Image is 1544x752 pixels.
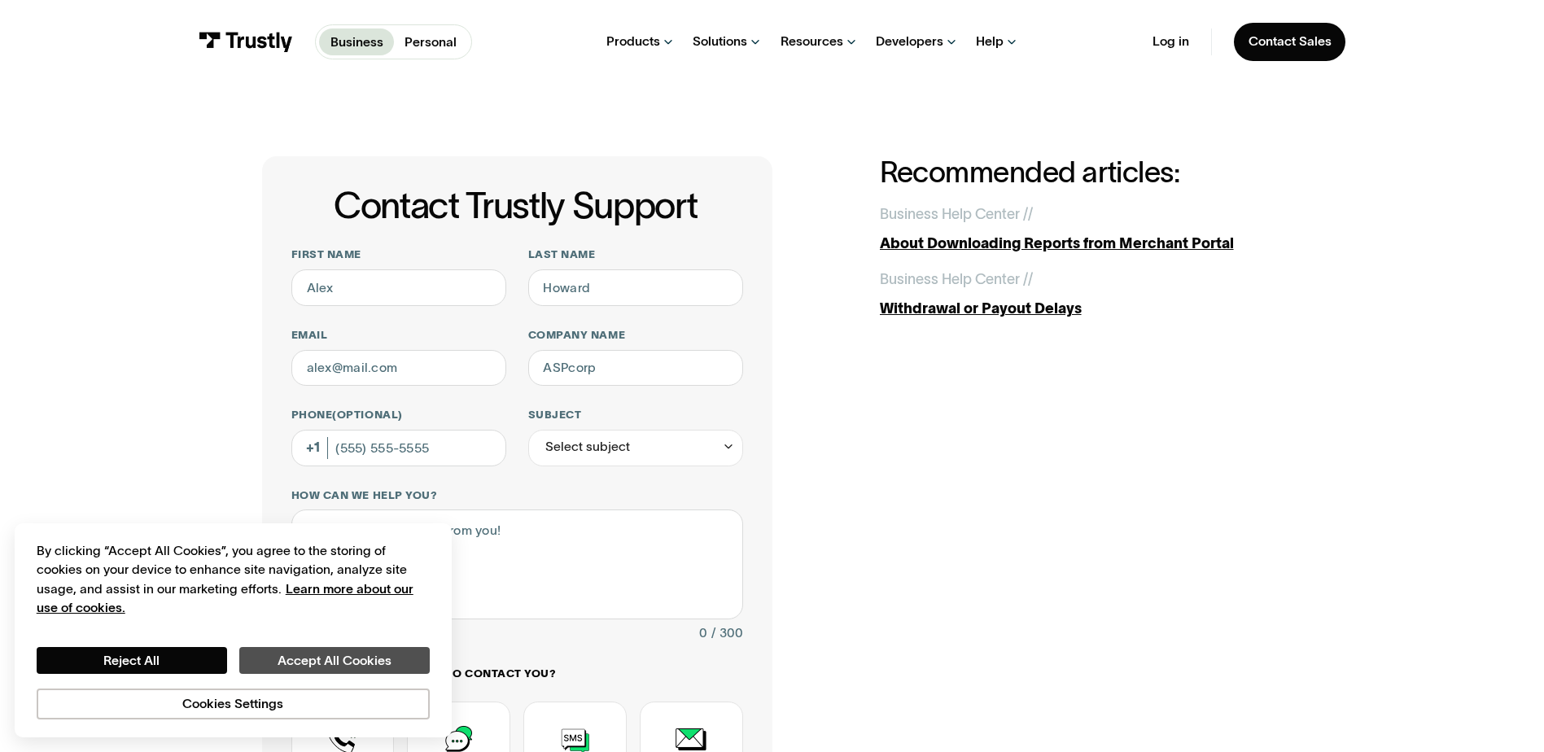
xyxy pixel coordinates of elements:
div: Contact Sales [1249,33,1332,50]
div: Business Help Center / [880,269,1028,291]
div: About Downloading Reports from Merchant Portal [880,233,1283,255]
div: Privacy [37,541,430,719]
a: Business Help Center //About Downloading Reports from Merchant Portal [880,203,1283,255]
input: (555) 555-5555 [291,430,506,466]
h2: Recommended articles: [880,156,1283,188]
button: Accept All Cookies [239,647,430,675]
label: How can we help you? [291,488,743,503]
div: By clicking “Accept All Cookies”, you agree to the storing of cookies on your device to enhance s... [37,541,430,618]
div: Products [606,33,660,50]
label: Subject [528,408,743,422]
div: / [1028,269,1033,291]
div: Help [976,33,1004,50]
a: Business Help Center //Withdrawal or Payout Delays [880,269,1283,320]
div: Developers [876,33,943,50]
input: Alex [291,269,506,306]
label: First name [291,247,506,262]
input: Howard [528,269,743,306]
h1: Contact Trustly Support [288,186,743,225]
div: / 300 [711,623,743,645]
button: Cookies Settings [37,689,430,719]
div: Resources [781,33,843,50]
div: Solutions [693,33,747,50]
label: Phone [291,408,506,422]
a: Personal [394,28,468,55]
a: Contact Sales [1234,23,1346,61]
div: Withdrawal or Payout Delays [880,298,1283,320]
a: Log in [1153,33,1189,50]
p: Business [330,33,383,52]
label: Email [291,328,506,343]
input: ASPcorp [528,350,743,387]
div: 0 [699,623,707,645]
span: (Optional) [332,409,402,421]
p: Personal [405,33,457,52]
a: Business [319,28,394,55]
label: How would you like us to contact you? [291,667,743,681]
img: Trustly Logo [199,32,293,52]
label: Last name [528,247,743,262]
input: alex@mail.com [291,350,506,387]
div: Cookie banner [15,523,452,738]
button: Reject All [37,647,227,675]
div: Select subject [528,430,743,466]
label: Company name [528,328,743,343]
div: Select subject [545,436,630,458]
div: / [1028,203,1033,225]
div: Business Help Center / [880,203,1028,225]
